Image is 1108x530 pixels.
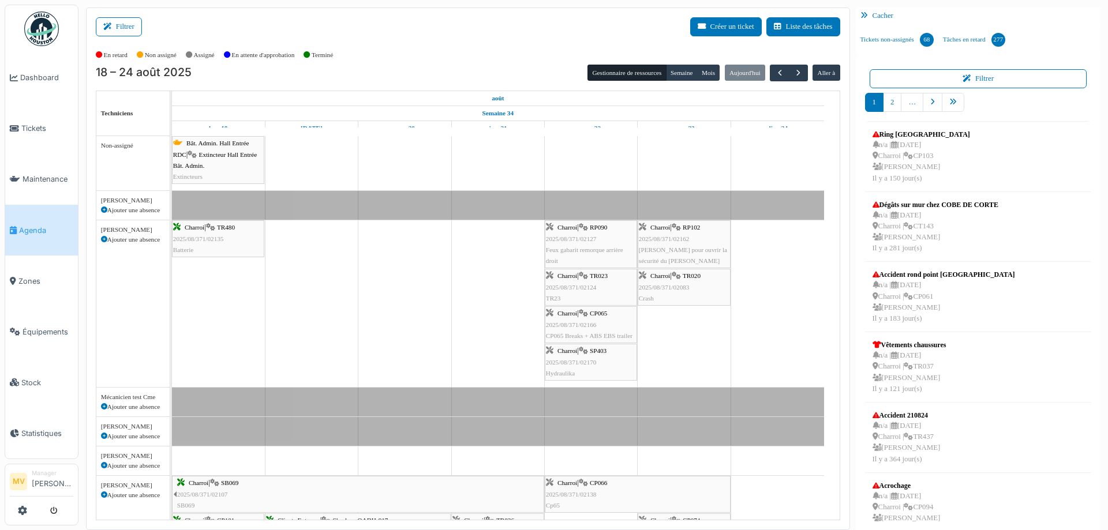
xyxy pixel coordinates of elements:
[578,121,604,136] a: 22 août 2025
[101,451,165,461] div: [PERSON_NAME]
[21,123,73,134] span: Tickets
[101,480,165,490] div: [PERSON_NAME]
[590,347,607,354] span: SP403
[5,205,78,255] a: Agenda
[173,140,249,157] span: Bât. Admin. Hall Entrée RDC
[32,469,73,478] div: Manager
[546,308,636,341] div: |
[96,66,192,80] h2: 18 – 24 août 2025
[690,17,762,36] button: Créer un ticket
[173,246,193,253] span: Batterie
[870,407,944,468] a: Accident 210824 n/a |[DATE] Charroi |TR437 [PERSON_NAME]Il y a 364 jour(s)
[546,295,560,302] span: TR23
[587,65,666,81] button: Gestionnaire de ressources
[486,121,510,136] a: 21 août 2025
[298,121,325,136] a: 19 août 2025
[177,502,194,509] span: SB069
[10,473,27,490] li: MV
[856,7,1101,24] div: Cacher
[683,517,700,524] span: CP074
[332,517,388,524] span: Skechers QADH-917
[557,347,577,354] span: Charroi
[21,428,73,439] span: Statistiques
[5,52,78,103] a: Dashboard
[480,106,516,121] a: Semaine 34
[172,389,207,399] span: Vacances
[870,197,1001,257] a: Dégâts sur mur chez COBE DE CORTE n/a |[DATE] Charroi |CT143 [PERSON_NAME]Il y a 281 jour(s)
[173,235,224,242] span: 2025/08/371/02135
[221,479,238,486] span: SB069
[725,65,765,81] button: Aujourd'hui
[546,332,632,339] span: CP065 Breaks + ABS EBS trailer
[650,272,670,279] span: Charroi
[101,205,165,215] div: Ajouter une absence
[546,370,575,377] span: Hydraulika
[991,33,1005,47] div: 277
[865,93,884,112] a: 1
[96,17,142,36] button: Filtrer
[464,517,484,524] span: Charroi
[873,210,998,254] div: n/a | [DATE] Charroi | CT143 [PERSON_NAME] Il y a 281 jour(s)
[639,222,729,266] div: |
[32,469,73,494] li: [PERSON_NAME]
[5,255,78,306] a: Zones
[671,121,698,136] a: 23 août 2025
[172,419,207,428] span: Vacances
[873,410,941,420] div: Accident 210824
[766,17,840,36] a: Liste des tâches
[173,222,263,255] div: |
[546,270,636,304] div: |
[639,270,729,304] div: |
[185,224,204,231] span: Charroi
[639,284,690,291] span: 2025/08/371/02083
[206,121,230,136] a: 18 août 2025
[873,269,1015,280] div: Accident rond point [GEOGRAPHIC_DATA]
[546,478,729,511] div: |
[666,65,698,81] button: Semaine
[557,479,577,486] span: Charroi
[18,276,73,287] span: Zones
[546,222,636,266] div: |
[489,91,507,106] a: 18 août 2025
[683,224,700,231] span: RP102
[101,110,133,116] span: Techniciens
[557,272,577,279] span: Charroi
[590,310,607,317] span: CP065
[10,469,73,497] a: MV Manager[PERSON_NAME]
[101,196,165,205] div: [PERSON_NAME]
[789,65,808,81] button: Suivant
[590,272,608,279] span: TR023
[172,193,202,202] span: Maladie
[873,140,970,184] div: n/a | [DATE] Charroi | CP103 [PERSON_NAME] Il y a 150 jour(s)
[873,200,998,210] div: Dégâts sur mur chez COBE DE CORTE
[145,50,177,60] label: Non assigné
[873,340,946,350] div: Vêtements chaussures
[856,24,938,55] a: Tickets non-assignés
[546,235,597,242] span: 2025/08/371/02127
[873,280,1015,324] div: n/a | [DATE] Charroi | CP061 [PERSON_NAME] Il y a 183 jour(s)
[496,517,514,524] span: TR036
[23,174,73,185] span: Maintenance
[177,491,228,498] span: 2025/08/371/02107
[590,479,607,486] span: CP066
[865,93,1092,121] nav: pager
[217,224,235,231] span: TR480
[883,93,901,112] a: 2
[683,272,701,279] span: TR020
[173,138,263,182] div: |
[101,225,165,235] div: [PERSON_NAME]
[870,69,1087,88] button: Filtrer
[101,422,165,431] div: [PERSON_NAME]
[650,517,670,524] span: Charroi
[873,420,941,465] div: n/a | [DATE] Charroi | TR437 [PERSON_NAME] Il y a 364 jour(s)
[639,235,690,242] span: 2025/08/371/02162
[870,126,973,187] a: Ring [GEOGRAPHIC_DATA] n/a |[DATE] Charroi |CP103 [PERSON_NAME]Il y a 150 jour(s)
[101,402,165,412] div: Ajouter une absence
[185,517,204,524] span: Charroi
[5,103,78,154] a: Tickets
[901,93,923,112] a: …
[870,337,949,397] a: Vêtements chaussures n/a |[DATE] Charroi |TR037 [PERSON_NAME]Il y a 121 jour(s)
[5,357,78,408] a: Stock
[231,50,294,60] label: En attente d'approbation
[546,345,636,379] div: |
